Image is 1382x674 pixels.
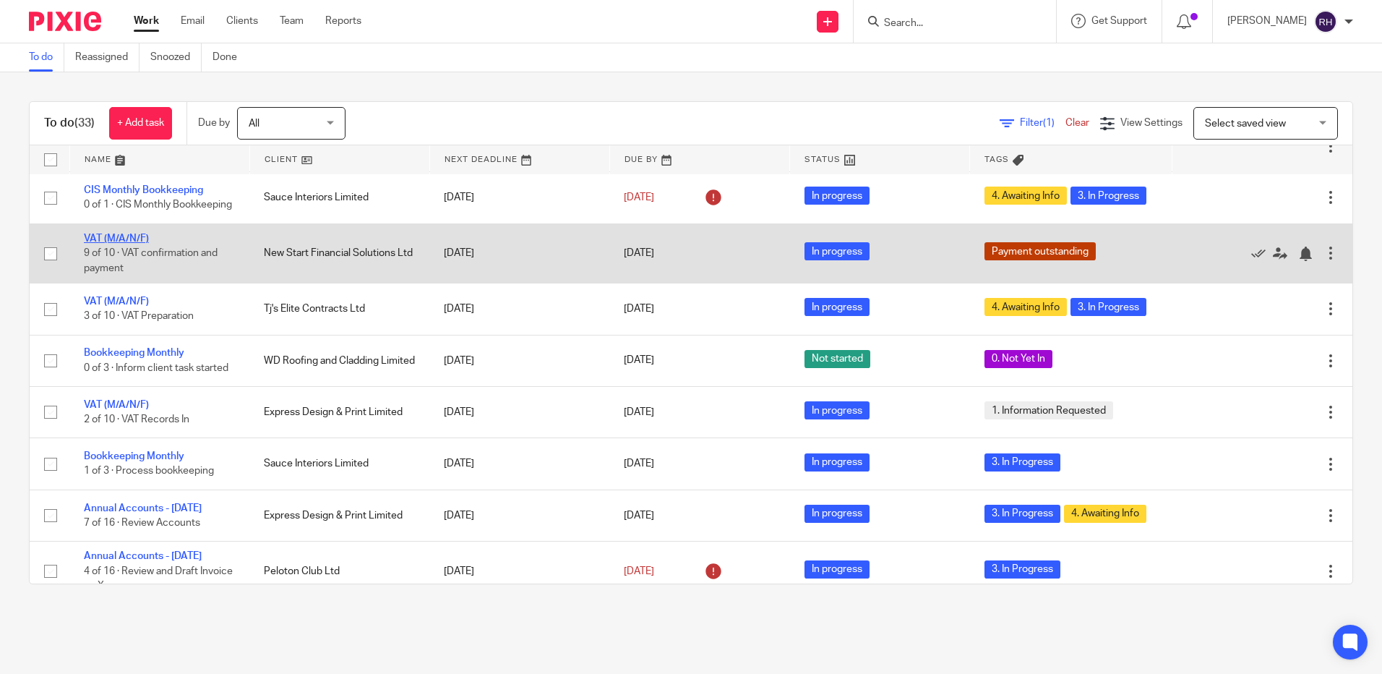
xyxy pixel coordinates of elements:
[249,490,429,541] td: Express Design & Print Limited
[804,187,870,205] span: In progress
[429,438,609,490] td: [DATE]
[29,12,101,31] img: Pixie
[325,14,361,28] a: Reports
[84,363,228,373] span: 0 of 3 · Inform client task started
[84,234,149,244] a: VAT (M/A/N/F)
[804,560,870,579] span: In progress
[280,14,304,28] a: Team
[1070,187,1146,205] span: 3. In Progress
[429,542,609,601] td: [DATE]
[84,311,194,321] span: 3 of 10 · VAT Preparation
[84,400,149,410] a: VAT (M/A/N/F)
[429,335,609,386] td: [DATE]
[804,298,870,316] span: In progress
[84,503,202,513] a: Annual Accounts - [DATE]
[429,283,609,335] td: [DATE]
[1205,119,1286,129] span: Select saved view
[249,438,429,490] td: Sauce Interiors Limited
[1120,118,1183,128] span: View Settings
[624,248,654,258] span: [DATE]
[249,542,429,601] td: Peloton Club Ltd
[29,43,64,72] a: To do
[624,566,654,576] span: [DATE]
[84,451,184,461] a: Bookkeeping Monthly
[624,459,654,469] span: [DATE]
[213,43,248,72] a: Done
[181,14,205,28] a: Email
[984,155,1009,163] span: Tags
[984,242,1096,260] span: Payment outstanding
[624,407,654,417] span: [DATE]
[1314,10,1337,33] img: svg%3E
[84,185,203,195] a: CIS Monthly Bookkeeping
[624,511,654,521] span: [DATE]
[84,518,200,528] span: 7 of 16 · Review Accounts
[75,43,140,72] a: Reassigned
[984,350,1052,368] span: 0. Not Yet In
[624,356,654,366] span: [DATE]
[84,248,218,273] span: 9 of 10 · VAT confirmation and payment
[984,560,1060,579] span: 3. In Progress
[109,107,172,140] a: + Add task
[249,223,429,283] td: New Start Financial Solutions Ltd
[624,304,654,314] span: [DATE]
[429,386,609,438] td: [DATE]
[249,283,429,335] td: Tj's Elite Contracts Ltd
[804,401,870,419] span: In progress
[84,551,202,561] a: Annual Accounts - [DATE]
[1064,505,1146,523] span: 4. Awaiting Info
[429,490,609,541] td: [DATE]
[44,116,95,131] h1: To do
[1091,16,1147,26] span: Get Support
[984,401,1113,419] span: 1. Information Requested
[1070,298,1146,316] span: 3. In Progress
[1227,14,1307,28] p: [PERSON_NAME]
[84,348,184,358] a: Bookkeeping Monthly
[984,453,1060,472] span: 3. In Progress
[804,505,870,523] span: In progress
[84,200,232,210] span: 0 of 1 · CIS Monthly Bookkeeping
[804,242,870,260] span: In progress
[226,14,258,28] a: Clients
[624,192,654,202] span: [DATE]
[198,116,230,130] p: Due by
[429,172,609,223] td: [DATE]
[84,297,149,307] a: VAT (M/A/N/F)
[84,466,214,477] span: 1 of 3 · Process bookkeeping
[429,223,609,283] td: [DATE]
[84,566,233,592] span: 4 of 16 · Review and Draft Invoice on Xero
[249,172,429,223] td: Sauce Interiors Limited
[984,505,1060,523] span: 3. In Progress
[74,117,95,129] span: (33)
[804,453,870,472] span: In progress
[1020,118,1065,128] span: Filter
[249,335,429,386] td: WD Roofing and Cladding Limited
[249,386,429,438] td: Express Design & Print Limited
[1043,118,1055,128] span: (1)
[984,187,1067,205] span: 4. Awaiting Info
[134,14,159,28] a: Work
[1251,246,1273,260] a: Mark as done
[984,298,1067,316] span: 4. Awaiting Info
[804,350,870,368] span: Not started
[883,17,1013,30] input: Search
[84,414,189,425] span: 2 of 10 · VAT Records In
[1065,118,1089,128] a: Clear
[249,119,259,129] span: All
[150,43,202,72] a: Snoozed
